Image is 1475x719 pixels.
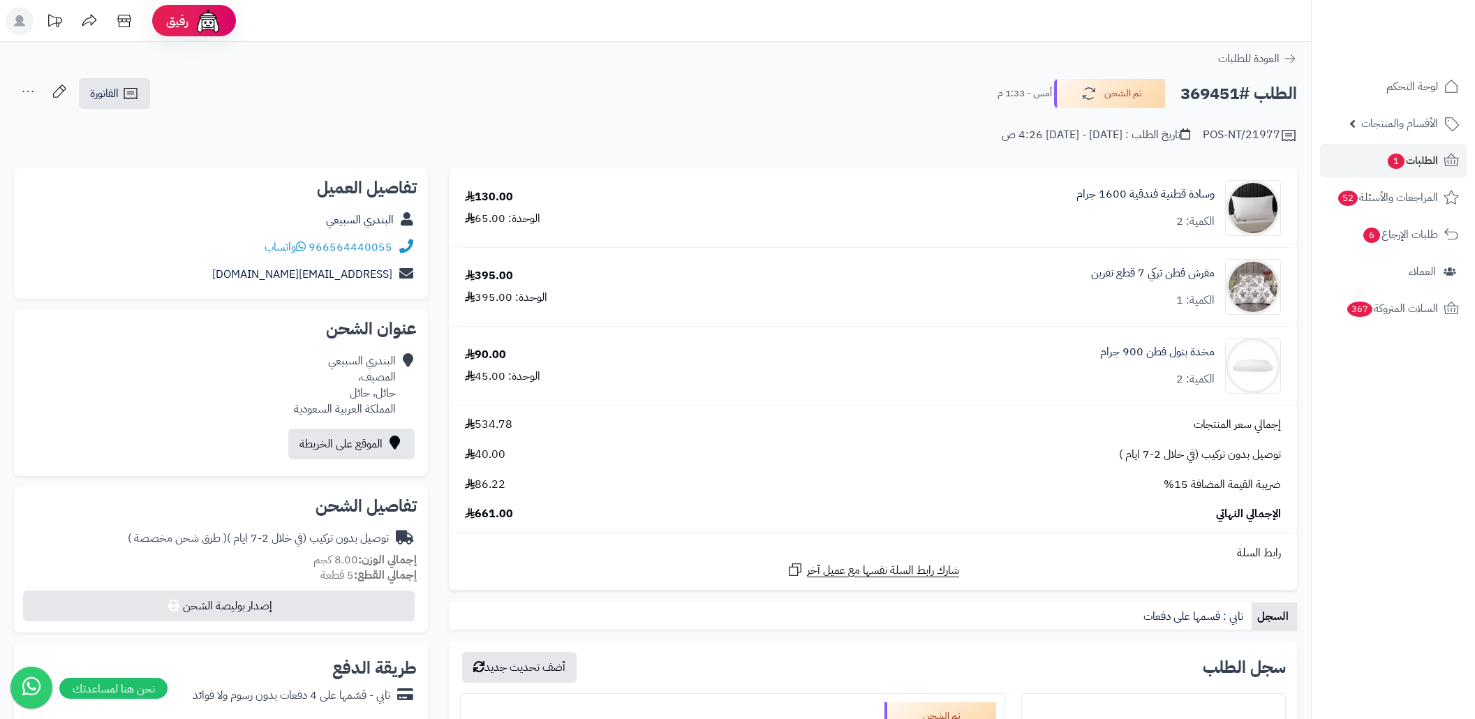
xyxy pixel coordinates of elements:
a: المراجعات والأسئلة52 [1320,181,1467,214]
span: 52 [1338,191,1358,206]
img: 1739778926-220106010217-90x90.jpg [1226,338,1280,394]
strong: إجمالي الوزن: [358,551,417,568]
span: السلات المتروكة [1346,299,1438,318]
a: السلات المتروكة367 [1320,292,1467,325]
a: الطلبات1 [1320,144,1467,177]
button: أضف تحديث جديد [462,652,577,683]
div: رابط السلة [454,545,1291,561]
span: العودة للطلبات [1218,50,1280,67]
span: 1 [1388,154,1404,169]
span: شارك رابط السلة نفسها مع عميل آخر [807,563,959,579]
h2: طريقة الدفع [332,660,417,676]
span: رفيق [166,13,188,29]
a: العودة للطلبات [1218,50,1297,67]
div: توصيل بدون تركيب (في خلال 2-7 ايام ) [128,531,389,547]
a: لوحة التحكم [1320,70,1467,103]
div: الوحدة: 395.00 [465,290,547,306]
h3: سجل الطلب [1203,659,1286,676]
h2: الطلب #369451 [1180,80,1297,108]
div: الوحدة: 45.00 [465,369,540,385]
a: تابي : قسمها على دفعات [1138,602,1252,630]
a: البندري السبيعي [326,212,394,228]
div: الكمية: 2 [1176,214,1215,230]
img: ai-face.png [194,7,222,35]
strong: إجمالي القطع: [354,567,417,584]
a: طلبات الإرجاع6 [1320,218,1467,251]
h2: عنوان الشحن [25,320,417,337]
div: 395.00 [465,268,513,284]
button: تم الشحن [1054,79,1166,108]
a: الموقع على الخريطة [288,429,415,459]
a: واتساب [265,239,306,255]
span: الإجمالي النهائي [1216,506,1281,522]
a: الفاتورة [79,78,150,109]
span: لوحة التحكم [1386,77,1438,96]
span: المراجعات والأسئلة [1337,188,1438,207]
a: مخدة بتول قطن 900 جرام [1100,344,1215,360]
a: مفرش قطن تركي 7 قطع نفرين [1091,265,1215,281]
div: الوحدة: 65.00 [465,211,540,227]
div: تاريخ الطلب : [DATE] - [DATE] 4:26 ص [1002,127,1190,143]
small: أمس - 1:33 م [998,87,1052,101]
img: 1686137768-2290-90x90.png [1226,180,1280,236]
span: طلبات الإرجاع [1362,225,1438,244]
h2: تفاصيل العميل [25,179,417,196]
span: 86.22 [465,477,505,493]
span: ( طرق شحن مخصصة ) [128,530,227,547]
span: الفاتورة [90,85,119,102]
div: الكمية: 1 [1176,292,1215,309]
span: 40.00 [465,447,505,463]
div: الكمية: 2 [1176,371,1215,387]
h2: تفاصيل الشحن [25,498,417,514]
span: 534.78 [465,417,512,433]
span: الطلبات [1386,151,1438,170]
span: العملاء [1409,262,1436,281]
span: إجمالي سعر المنتجات [1194,417,1281,433]
div: 90.00 [465,347,506,363]
span: 367 [1347,302,1372,317]
button: إصدار بوليصة الشحن [23,591,415,621]
div: تابي - قسّمها على 4 دفعات بدون رسوم ولا فوائد [193,688,390,704]
span: 6 [1363,228,1380,243]
a: [EMAIL_ADDRESS][DOMAIN_NAME] [212,266,392,283]
a: شارك رابط السلة نفسها مع عميل آخر [787,561,959,579]
a: 966564440055 [309,239,392,255]
a: السجل [1252,602,1297,630]
img: 1745316962-istanbul%20S12-90x90.jpg [1226,259,1280,315]
span: توصيل بدون تركيب (في خلال 2-7 ايام ) [1119,447,1281,463]
a: تحديثات المنصة [37,7,72,38]
span: 661.00 [465,506,513,522]
a: العملاء [1320,255,1467,288]
small: 8.00 كجم [313,551,417,568]
small: 5 قطعة [320,567,417,584]
span: الأقسام والمنتجات [1361,114,1438,133]
div: 130.00 [465,189,513,205]
span: ضريبة القيمة المضافة 15% [1164,477,1281,493]
div: البندري السبيعي المصيف، حائل، حائل المملكة العربية السعودية [294,353,396,417]
a: وسادة قطنية فندقية 1600 جرام [1076,186,1215,202]
div: POS-NT/21977 [1203,127,1297,144]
